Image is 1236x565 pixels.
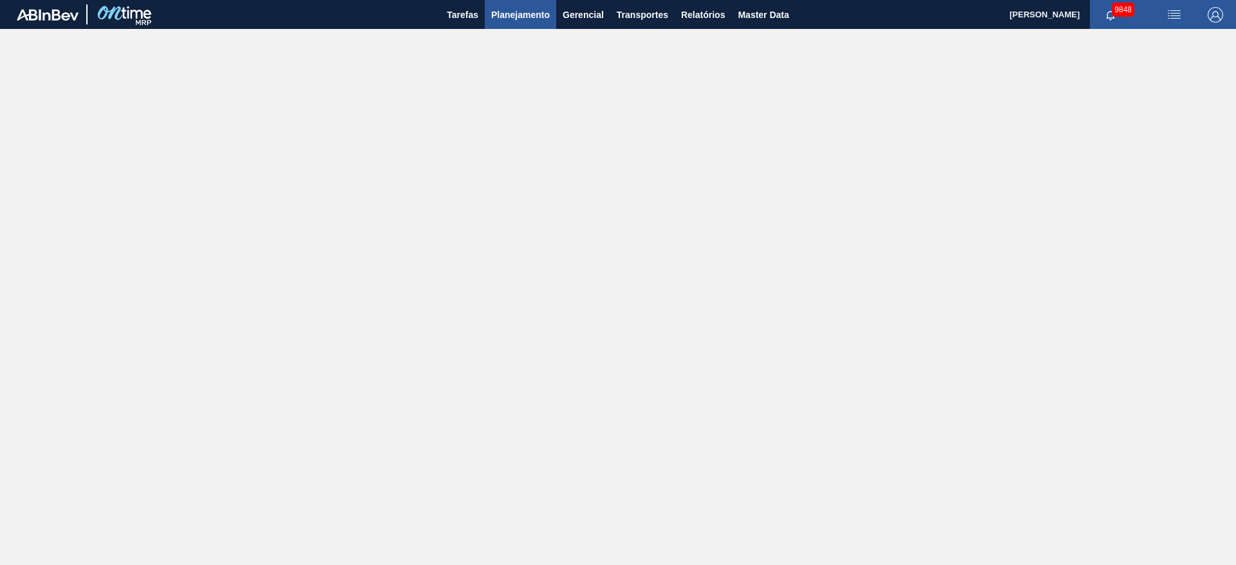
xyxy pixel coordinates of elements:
span: Gerencial [563,7,604,23]
img: userActions [1166,7,1182,23]
button: Notificações [1090,6,1131,24]
span: Transportes [617,7,668,23]
img: TNhmsLtSVTkK8tSr43FrP2fwEKptu5GPRR3wAAAABJRU5ErkJggg== [17,9,79,21]
span: Master Data [738,7,789,23]
img: Logout [1208,7,1223,23]
span: Planejamento [491,7,550,23]
span: Tarefas [447,7,478,23]
span: Relatórios [681,7,725,23]
span: 9848 [1112,3,1134,17]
